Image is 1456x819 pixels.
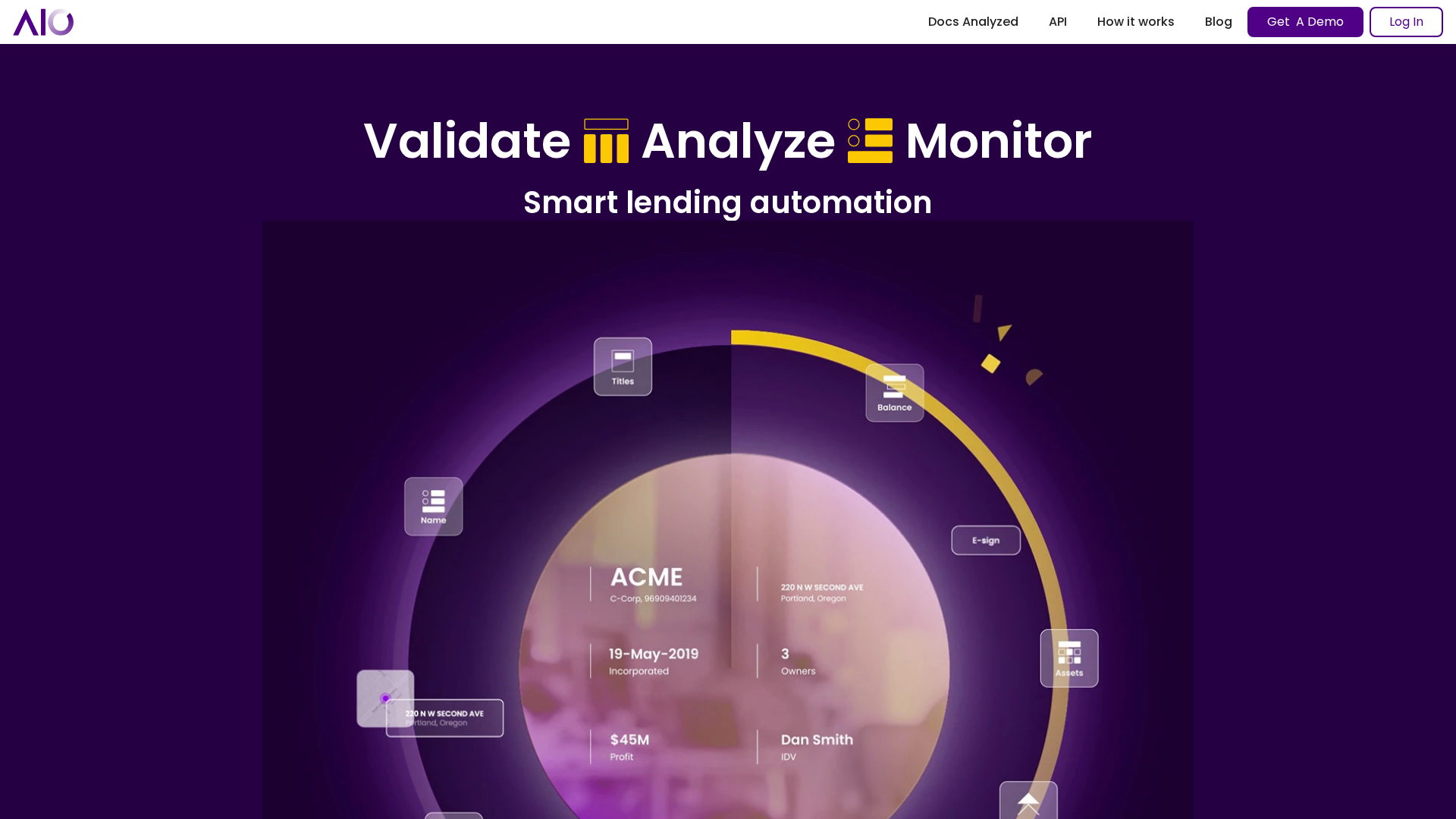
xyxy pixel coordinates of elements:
h2: Smart lending automation [296,183,1160,222]
a: home [13,8,74,35]
a: How it works [1082,8,1190,36]
h1: Validate [363,112,571,171]
a: Log In [1370,7,1443,37]
a: Docs Analyzed [913,8,1034,36]
a: Blog [1190,8,1247,36]
h1: Analyze [641,112,836,171]
h1: Monitor [905,112,1093,171]
a: API [1034,8,1082,36]
a: Get A Demo [1247,7,1363,37]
